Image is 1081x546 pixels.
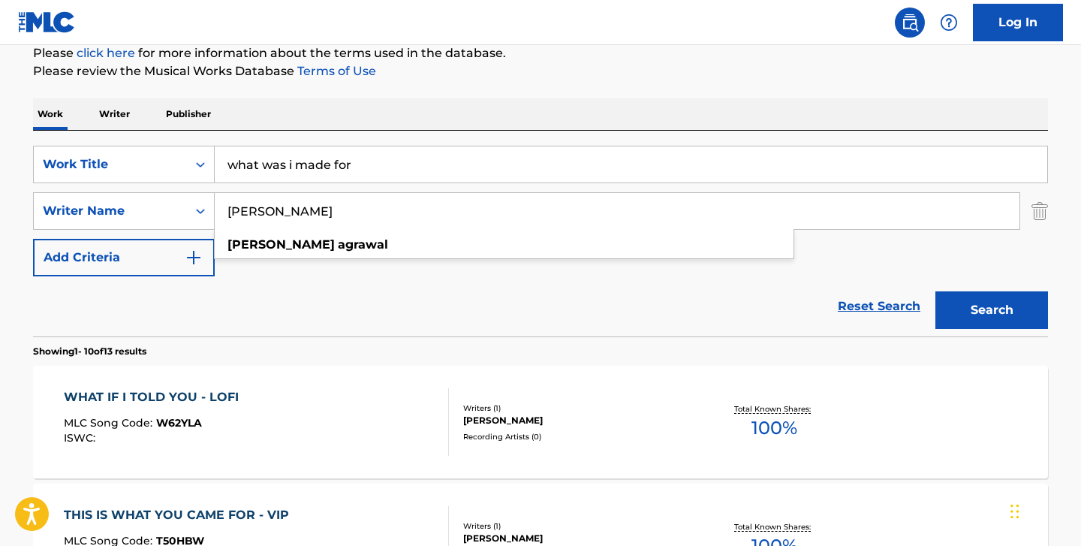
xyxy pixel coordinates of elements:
[463,403,690,414] div: Writers ( 1 )
[33,98,68,130] p: Work
[64,388,246,406] div: WHAT IF I TOLD YOU - LOFI
[64,506,297,524] div: THIS IS WHAT YOU CAME FOR - VIP
[895,8,925,38] a: Public Search
[901,14,919,32] img: search
[734,521,815,532] p: Total Known Shares:
[294,64,376,78] a: Terms of Use
[463,520,690,532] div: Writers ( 1 )
[33,146,1048,336] form: Search Form
[18,11,76,33] img: MLC Logo
[935,291,1048,329] button: Search
[463,414,690,427] div: [PERSON_NAME]
[1031,192,1048,230] img: Delete Criterion
[43,202,178,220] div: Writer Name
[338,237,388,252] strong: agrawal
[830,290,928,323] a: Reset Search
[463,431,690,442] div: Recording Artists ( 0 )
[934,8,964,38] div: Help
[43,155,178,173] div: Work Title
[1006,474,1081,546] iframe: Chat Widget
[64,416,156,430] span: MLC Song Code :
[1010,489,1019,534] div: Drag
[33,366,1048,478] a: WHAT IF I TOLD YOU - LOFIMLC Song Code:W62YLAISWC:Writers (1)[PERSON_NAME]Recording Artists (0)To...
[77,46,135,60] a: click here
[161,98,215,130] p: Publisher
[33,345,146,358] p: Showing 1 - 10 of 13 results
[95,98,134,130] p: Writer
[734,403,815,415] p: Total Known Shares:
[33,62,1048,80] p: Please review the Musical Works Database
[940,14,958,32] img: help
[64,431,99,445] span: ISWC :
[227,237,335,252] strong: [PERSON_NAME]
[185,249,203,267] img: 9d2ae6d4665cec9f34b9.svg
[463,532,690,545] div: [PERSON_NAME]
[156,416,202,430] span: W62YLA
[751,415,797,442] span: 100 %
[973,4,1063,41] a: Log In
[33,239,215,276] button: Add Criteria
[33,44,1048,62] p: Please for more information about the terms used in the database.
